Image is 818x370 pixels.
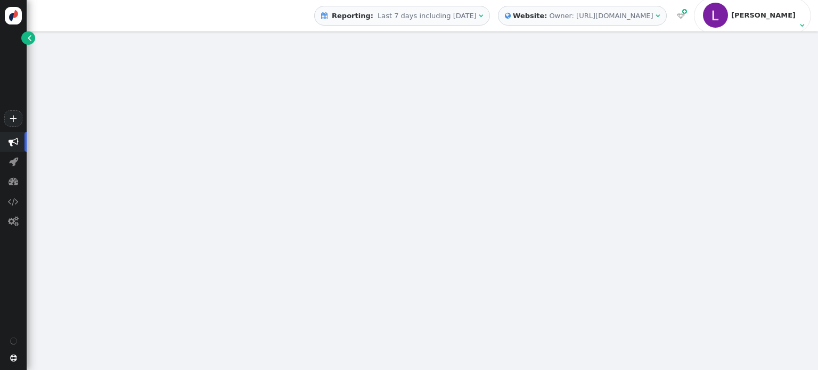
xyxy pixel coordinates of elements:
[703,3,728,28] img: ACg8ocI-aQ46ph19ZsYLfXkwj2hwbPE8ZQPWi9Zrk9Gh6kOxMMOFxQ=s96-c
[330,12,375,20] b: Reporting:
[9,137,19,147] span: 
[8,216,19,226] span: 
[549,11,653,21] div: Owner: [URL][DOMAIN_NAME]
[511,11,549,21] b: Website:
[9,157,18,167] span: 
[10,355,17,361] span: 
[656,12,660,19] span: 
[479,12,483,19] span: 
[731,11,798,20] div: [PERSON_NAME]
[4,110,22,127] a: +
[378,12,477,20] span: Last 7 days including [DATE]
[21,31,35,45] a: 
[28,32,31,43] span: 
[677,12,685,19] span: 
[800,22,804,29] span: 
[5,7,22,24] img: logo-icon.svg
[321,12,328,19] span: 
[682,7,687,16] span: 
[8,196,19,207] span: 
[9,176,19,186] span: 
[675,11,687,21] a:  
[505,11,511,21] span: 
